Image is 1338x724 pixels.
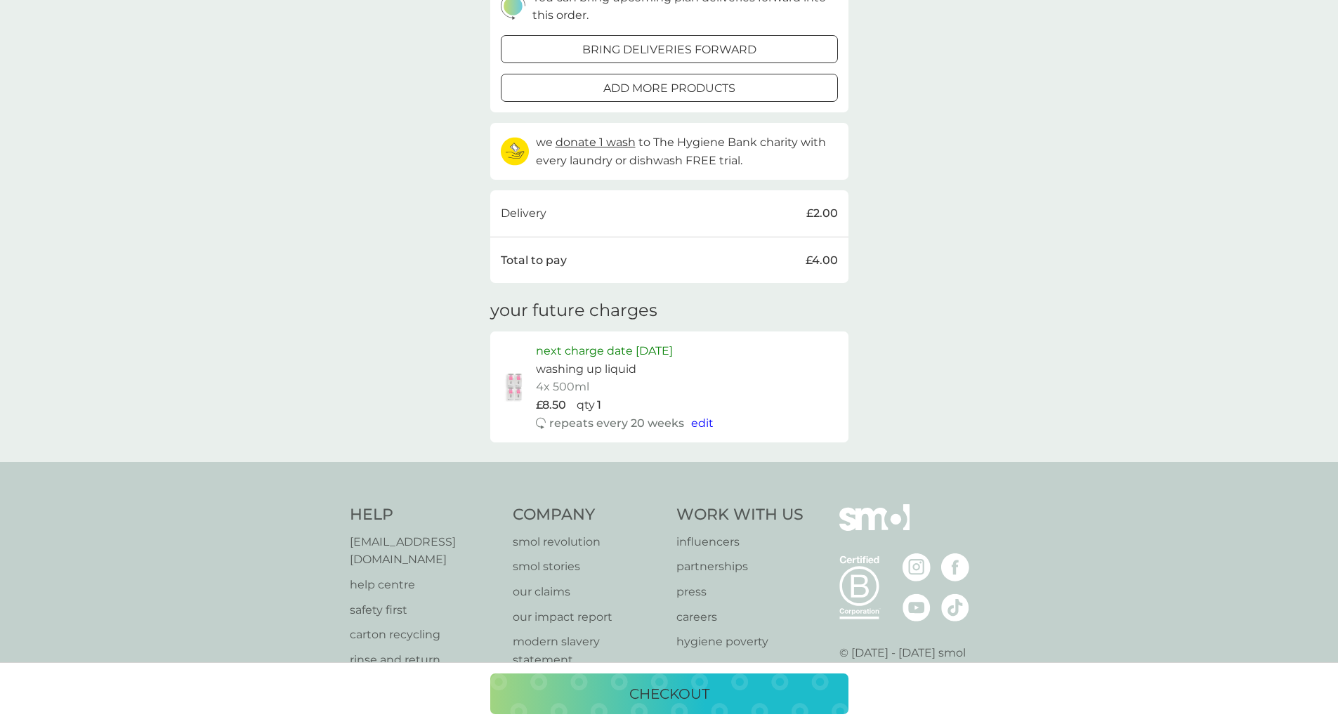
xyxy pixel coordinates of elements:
[536,378,589,396] p: 4x 500ml
[691,416,714,430] span: edit
[513,558,662,576] a: smol stories
[806,251,838,270] p: £4.00
[676,533,804,551] a: influencers
[536,360,636,379] p: washing up liquid
[839,644,989,680] p: © [DATE] - [DATE] smol limited
[941,553,969,581] img: visit the smol Facebook page
[501,74,838,102] button: add more products
[549,414,684,433] p: repeats every 20 weeks
[806,204,838,223] p: £2.00
[676,633,804,651] a: hygiene poverty
[350,601,499,619] a: safety first
[903,553,931,581] img: visit the smol Instagram page
[501,204,546,223] p: Delivery
[513,633,662,669] a: modern slavery statement
[350,533,499,569] a: [EMAIL_ADDRESS][DOMAIN_NAME]
[501,251,567,270] p: Total to pay
[536,396,566,414] p: £8.50
[629,683,709,705] p: checkout
[903,593,931,621] img: visit the smol Youtube page
[513,583,662,601] a: our claims
[350,651,499,669] a: rinse and return
[691,414,714,433] button: edit
[350,576,499,594] a: help centre
[603,79,735,98] p: add more products
[676,558,804,576] a: partnerships
[839,504,910,552] img: smol
[597,396,601,414] p: 1
[556,136,636,149] span: donate 1 wash
[582,41,756,59] p: bring deliveries forward
[536,133,838,169] p: we to The Hygiene Bank charity with every laundry or dishwash FREE trial.
[577,396,595,414] p: qty
[941,593,969,621] img: visit the smol Tiktok page
[513,504,662,526] h4: Company
[350,504,499,526] h4: Help
[350,626,499,644] a: carton recycling
[513,608,662,626] a: our impact report
[501,35,838,63] button: bring deliveries forward
[676,504,804,526] h4: Work With Us
[513,533,662,551] a: smol revolution
[676,583,804,601] a: press
[490,301,657,321] h3: your future charges
[536,342,673,360] p: next charge date [DATE]
[676,608,804,626] a: careers
[490,673,848,714] button: checkout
